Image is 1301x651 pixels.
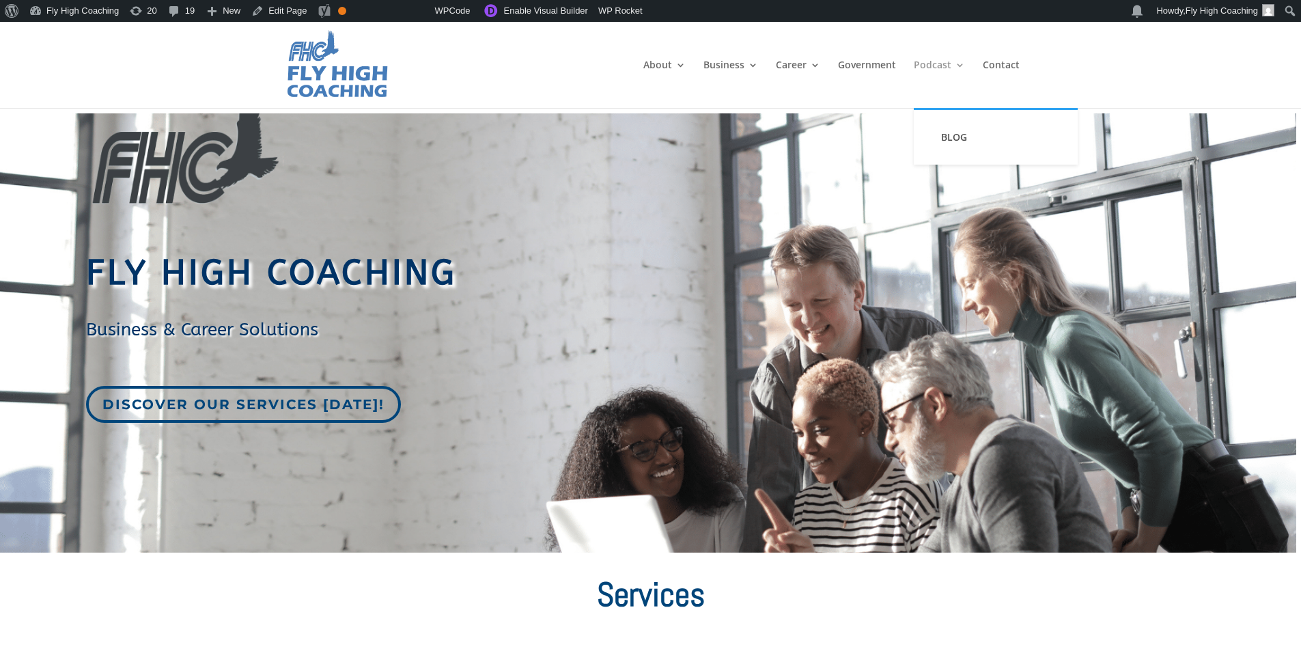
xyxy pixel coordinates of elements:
[914,60,965,108] a: Podcast
[285,29,389,101] img: Fly High Coaching
[1186,5,1258,16] span: Fly High Coaching
[776,60,820,108] a: Career
[703,60,758,108] a: Business
[86,253,457,293] span: Fly High Coaching
[927,124,1064,151] a: BLOG
[86,386,401,423] a: Discover our services [DATE]!
[86,319,318,340] span: Business & Career Solutions
[983,60,1020,108] a: Contact
[838,60,896,108] a: Government
[338,7,346,15] div: OK
[597,573,705,615] span: Services
[359,3,435,19] img: Views over 48 hours. Click for more Jetpack Stats.
[643,60,686,108] a: About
